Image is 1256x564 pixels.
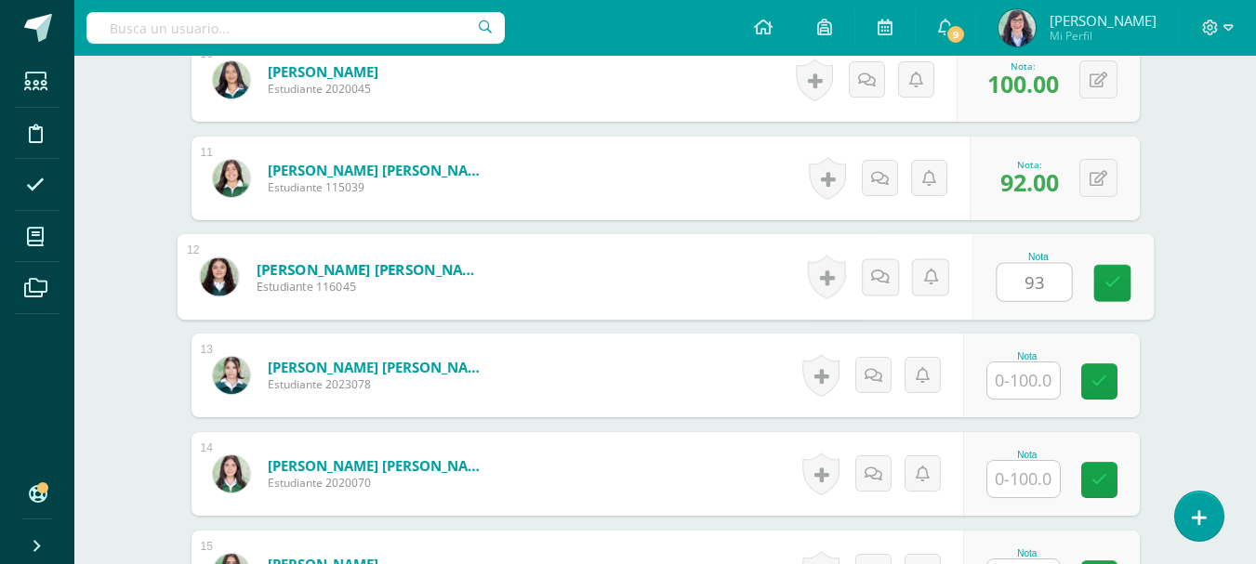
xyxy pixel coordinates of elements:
span: 100.00 [987,68,1059,99]
span: Mi Perfil [1050,28,1157,44]
input: 0-100.0 [987,461,1060,497]
div: Nota [996,252,1080,262]
span: Estudiante 116045 [256,279,485,295]
div: Nota [986,450,1068,460]
a: [PERSON_NAME] [268,62,378,81]
span: Estudiante 2023078 [268,376,491,392]
div: Nota: [1000,158,1059,171]
img: feef98d3e48c09d52a01cb7e66e13521.png [998,9,1036,46]
img: 61ffd6c8b659c600e894befc34b5bd2f.png [213,61,250,98]
span: Estudiante 2020045 [268,81,378,97]
img: ee0c6a826cc61cb4338c68ca2b639c54.png [213,455,250,492]
a: [PERSON_NAME] [PERSON_NAME] [268,161,491,179]
span: Estudiante 2020070 [268,475,491,491]
span: [PERSON_NAME] [1050,11,1157,30]
a: [PERSON_NAME] [PERSON_NAME] [268,456,491,475]
input: Busca un usuario... [86,12,505,44]
div: Nota [986,548,1068,558]
img: c48659ddc59f9dd3525ae9f748d3c5e0.png [200,257,238,295]
span: 92.00 [1000,166,1059,198]
input: 0-100.0 [987,362,1060,399]
div: Nota [986,351,1068,361]
a: [PERSON_NAME] [PERSON_NAME] [268,358,491,376]
span: 9 [945,24,966,45]
input: 0-100.0 [997,264,1071,301]
span: Estudiante 115039 [268,179,491,195]
img: a478b10ea490de47a8cbd13f9fa61e53.png [213,160,250,197]
img: 622531fd844c7e8a889fe41b9fa8069c.png [213,357,250,394]
a: [PERSON_NAME] [PERSON_NAME] [256,259,485,279]
div: Nota: [987,59,1059,72]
